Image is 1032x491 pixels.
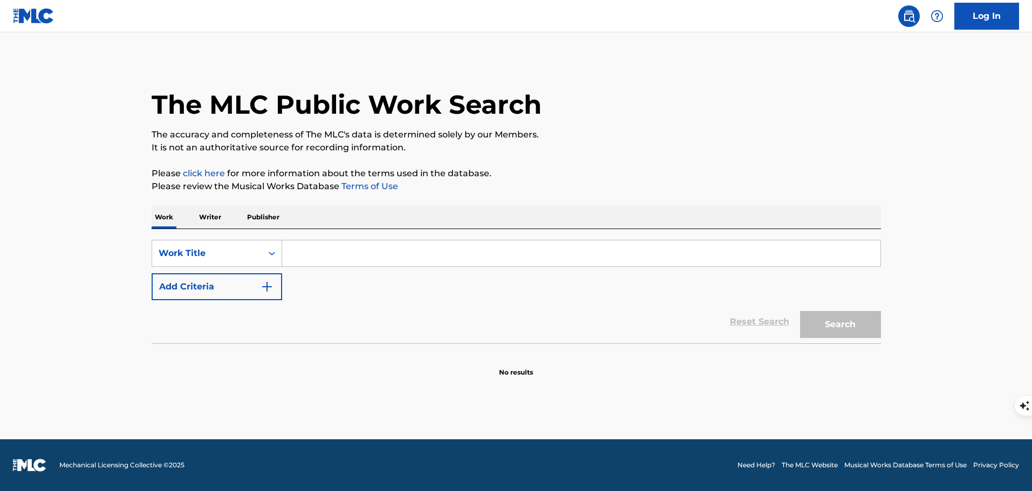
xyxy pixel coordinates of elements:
[152,240,881,343] form: Search Form
[931,10,944,23] img: help
[898,5,920,27] a: Public Search
[339,181,398,191] a: Terms of Use
[782,460,838,470] a: The MLC Website
[152,128,881,141] p: The accuracy and completeness of The MLC's data is determined solely by our Members.
[196,206,224,229] p: Writer
[926,5,948,27] div: Help
[152,180,881,193] p: Please review the Musical Works Database
[59,460,184,470] span: Mechanical Licensing Collective © 2025
[152,167,881,180] p: Please for more information about the terms used in the database.
[183,168,225,178] a: click here
[903,10,915,23] img: search
[954,3,1019,30] a: Log In
[973,460,1019,470] a: Privacy Policy
[244,206,283,229] p: Publisher
[737,460,775,470] a: Need Help?
[152,88,542,121] h1: The MLC Public Work Search
[261,280,274,293] img: 9d2ae6d4665cec9f34b9.svg
[159,247,256,260] div: Work Title
[152,206,176,229] p: Work
[152,141,881,154] p: It is not an authoritative source for recording information.
[844,460,967,470] a: Musical Works Database Terms of Use
[13,8,54,24] img: MLC Logo
[499,355,533,377] p: No results
[152,273,282,300] button: Add Criteria
[13,459,46,472] img: logo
